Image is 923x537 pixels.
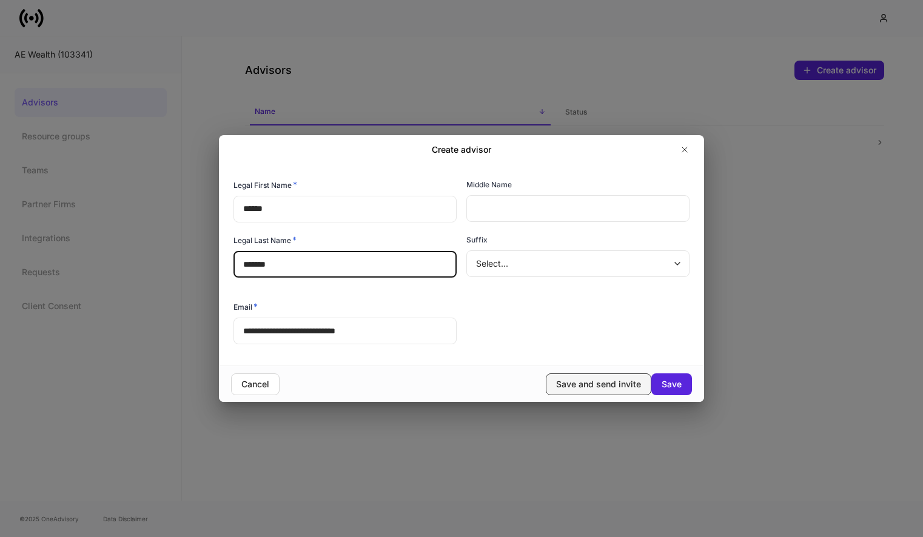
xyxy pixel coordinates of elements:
div: Cancel [241,378,269,390]
h6: Middle Name [466,179,512,190]
h6: Legal First Name [233,179,297,191]
h6: Email [233,301,258,313]
h6: Suffix [466,234,488,245]
h2: Create advisor [432,144,491,156]
button: Save [651,373,692,395]
div: Save and send invite [556,378,641,390]
h6: Legal Last Name [233,234,297,246]
button: Cancel [231,373,280,395]
div: Select... [466,250,689,277]
div: Save [662,378,682,390]
button: Save and send invite [546,373,651,395]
